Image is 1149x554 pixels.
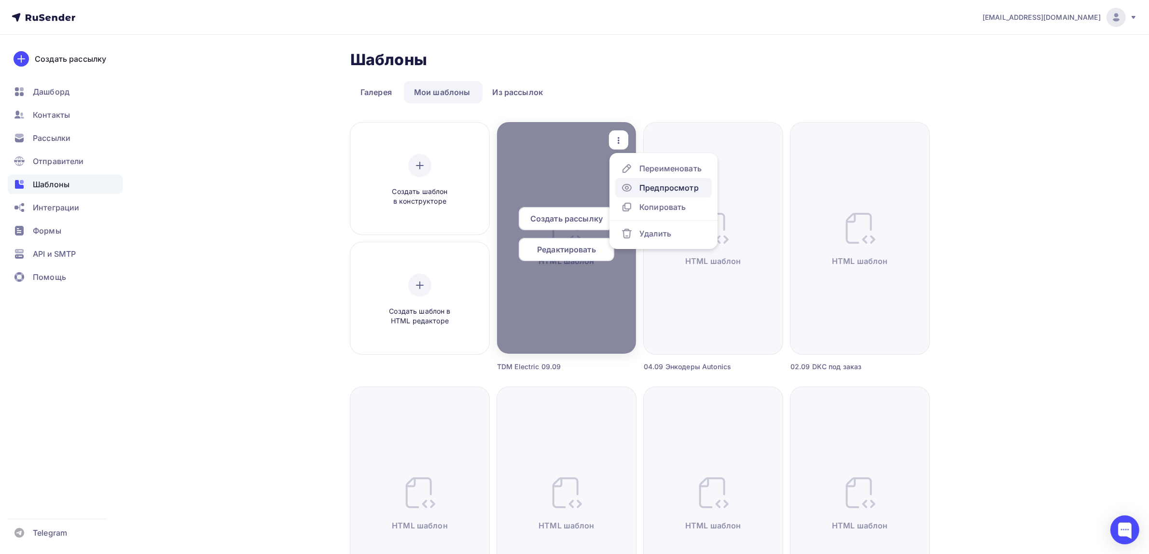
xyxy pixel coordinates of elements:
[8,105,123,125] a: Контакты
[33,86,69,97] span: Дашборд
[35,53,106,65] div: Создать рассылку
[639,182,699,194] div: Предпросмотр
[983,13,1101,22] span: [EMAIL_ADDRESS][DOMAIN_NAME]
[33,109,70,121] span: Контакты
[483,81,554,103] a: Из рассылок
[537,244,596,255] span: Редактировать
[790,362,895,372] div: 02.09 DKC под заказ
[8,221,123,240] a: Формы
[33,202,79,213] span: Интеграции
[350,81,402,103] a: Галерея
[33,179,69,190] span: Шаблоны
[8,175,123,194] a: Шаблоны
[33,248,76,260] span: API и SMTP
[497,362,601,372] div: TDM Electric 09.09
[404,81,481,103] a: Мои шаблоны
[33,271,66,283] span: Помощь
[639,201,686,213] div: Копировать
[8,128,123,148] a: Рассылки
[374,306,466,326] span: Создать шаблон в HTML редакторе
[33,527,67,539] span: Telegram
[374,187,466,207] span: Создать шаблон в конструкторе
[33,225,61,236] span: Формы
[530,213,603,224] span: Создать рассылку
[33,132,70,144] span: Рассылки
[8,152,123,171] a: Отправители
[639,228,671,239] div: Удалить
[639,163,702,174] div: Переименовать
[983,8,1137,27] a: [EMAIL_ADDRESS][DOMAIN_NAME]
[644,362,748,372] div: 04.09 Энкодеры Autonics
[350,50,427,69] h2: Шаблоны
[8,82,123,101] a: Дашборд
[33,155,84,167] span: Отправители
